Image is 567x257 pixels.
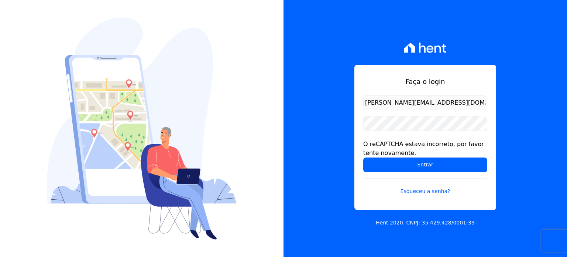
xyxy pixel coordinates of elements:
[47,17,237,240] img: Login
[363,178,487,195] a: Esqueceu a senha?
[363,140,487,158] div: O reCAPTCHA estava incorreto, por favor tente novamente.
[363,77,487,87] h1: Faça o login
[363,158,487,172] input: Entrar
[376,219,475,227] p: Hent 2020. CNPJ: 35.429.428/0001-39
[363,95,487,110] input: Email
